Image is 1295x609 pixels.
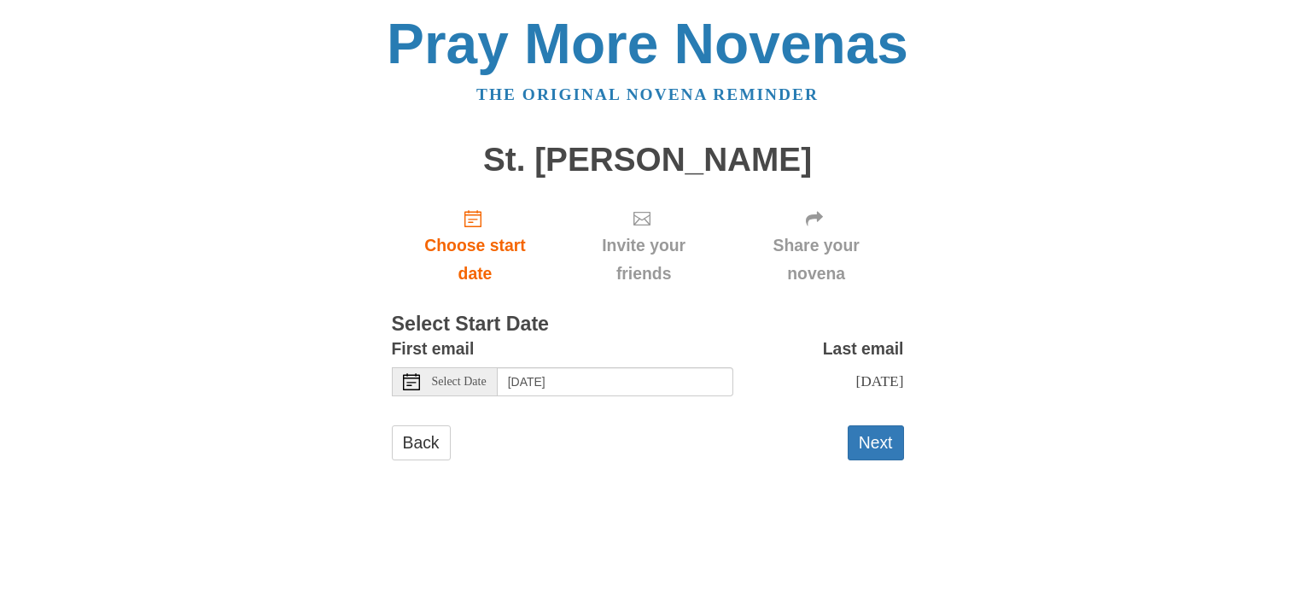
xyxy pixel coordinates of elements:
span: [DATE] [855,372,903,389]
h3: Select Start Date [392,313,904,336]
a: Pray More Novenas [387,12,908,75]
a: The original novena reminder [476,85,819,103]
h1: St. [PERSON_NAME] [392,142,904,179]
span: Select Date [432,376,487,388]
span: Choose start date [409,231,542,288]
span: Invite your friends [575,231,711,288]
div: Click "Next" to confirm your start date first. [558,195,728,296]
a: Back [392,425,451,460]
a: Choose start date [392,195,559,296]
div: Click "Next" to confirm your start date first. [729,195,904,296]
span: Share your novena [746,231,887,288]
label: First email [392,335,475,363]
button: Next [848,425,904,460]
label: Last email [823,335,904,363]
